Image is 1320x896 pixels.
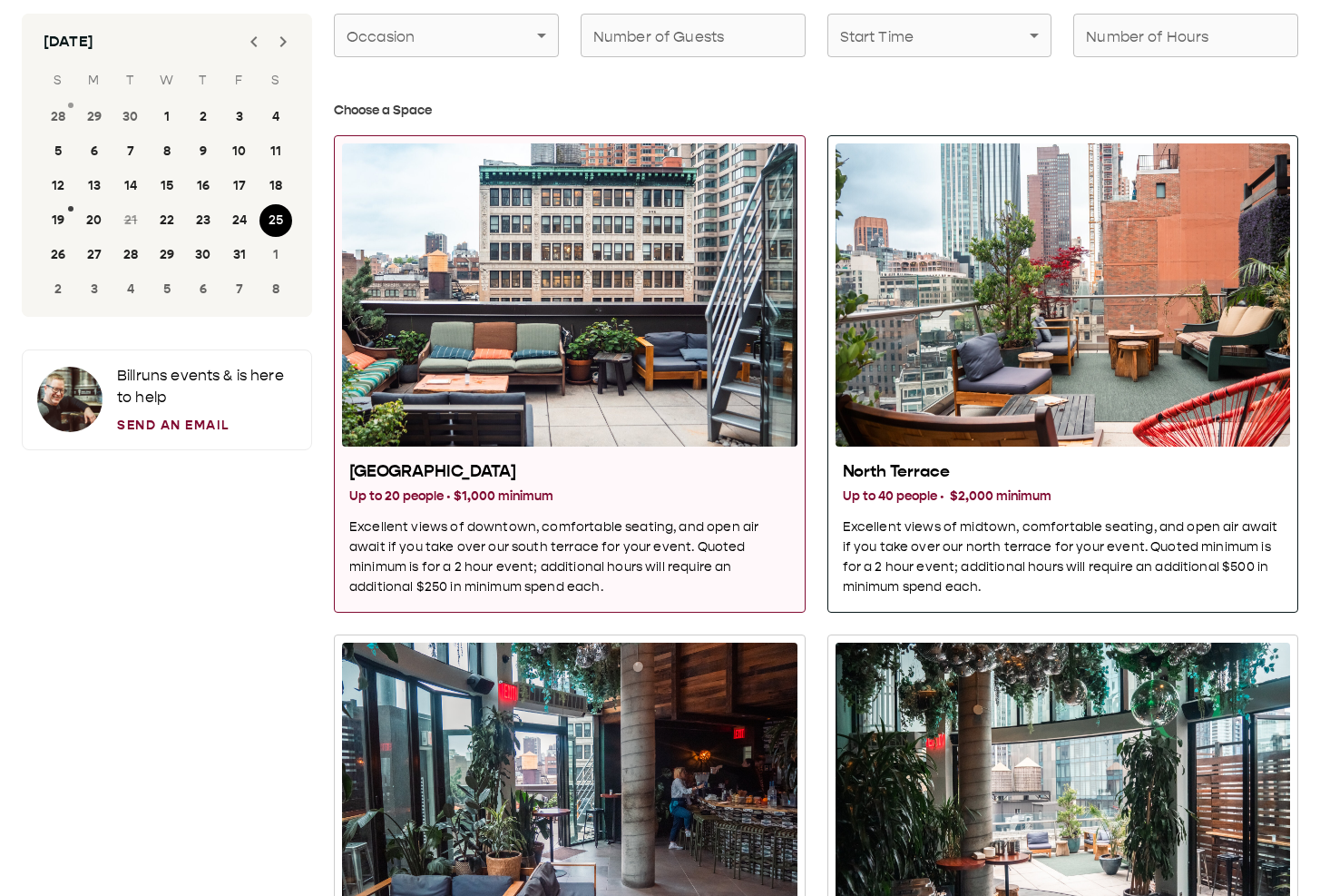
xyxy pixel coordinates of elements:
button: 3 [223,101,256,133]
button: 29 [78,101,111,133]
h2: [GEOGRAPHIC_DATA] [349,461,790,483]
button: 14 [114,170,147,202]
button: 6 [187,273,220,306]
button: 15 [151,170,183,202]
h3: Choose a Space [334,101,1298,121]
button: 11 [259,135,292,168]
button: 16 [187,170,220,202]
button: 10 [223,135,256,168]
button: 13 [78,170,111,202]
button: 8 [259,273,292,306]
span: Sunday [42,63,74,99]
button: Next month [265,24,301,60]
button: 29 [151,239,183,271]
button: 3 [78,273,111,306]
button: 8 [151,135,183,168]
p: Excellent views of downtown, comfortable seating, and open air await if you take over our south t... [349,517,790,597]
p: Bill runs events & is here to help [117,365,297,409]
button: 25 [259,204,292,237]
button: 28 [42,101,74,133]
span: Saturday [259,63,292,99]
span: Friday [223,63,256,99]
a: Send an Email [117,416,297,435]
button: 5 [151,273,183,306]
p: Excellent views of midtown, comfortable seating, and open air await if you take over our north te... [843,517,1284,597]
button: 20 [78,204,111,237]
span: Thursday [187,63,220,99]
h3: Up to 40 people · $2,000 minimum [843,487,1284,507]
button: 22 [151,204,183,237]
button: South Terrace [334,135,806,613]
button: 2 [187,101,220,133]
button: North Terrace [827,135,1299,613]
span: Wednesday [151,63,183,99]
button: 17 [223,170,256,202]
button: 12 [42,170,74,202]
button: Previous month [236,24,272,60]
button: 7 [114,135,147,168]
span: Monday [78,63,111,99]
button: 1 [259,239,292,271]
button: 30 [187,239,220,271]
button: 6 [78,135,111,168]
span: Tuesday [114,63,147,99]
h3: Up to 20 people · $1,000 minimum [349,487,790,507]
button: 9 [187,135,220,168]
button: 2 [42,273,74,306]
button: 23 [187,204,220,237]
button: 18 [259,170,292,202]
div: [DATE] [44,31,93,53]
button: 27 [78,239,111,271]
h2: North Terrace [843,461,1284,483]
button: 30 [114,101,147,133]
button: 4 [114,273,147,306]
button: 28 [114,239,147,271]
button: 26 [42,239,74,271]
button: 24 [223,204,256,237]
button: 7 [223,273,256,306]
button: 4 [259,101,292,133]
button: 31 [223,239,256,271]
button: 19 [42,204,74,237]
button: 1 [151,101,183,133]
button: 5 [42,135,74,168]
